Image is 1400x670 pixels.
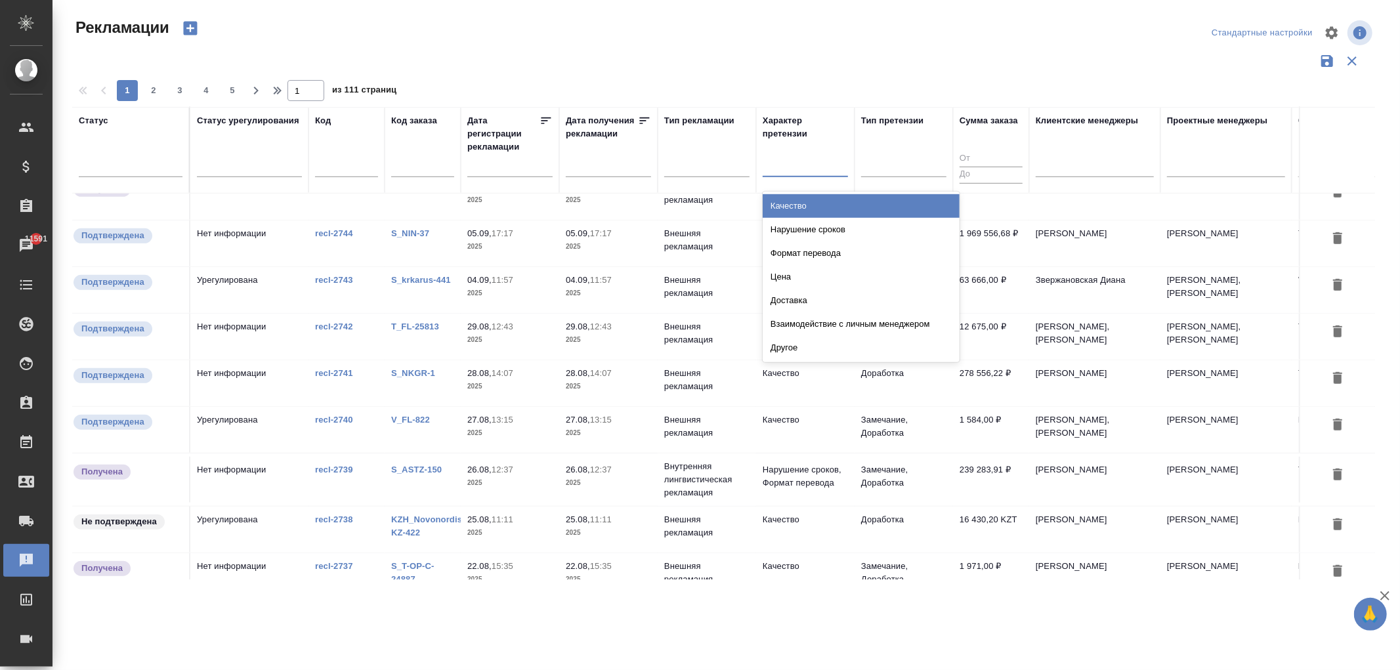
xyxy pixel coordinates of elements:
p: 2025 [467,287,553,300]
td: [PERSON_NAME], [PERSON_NAME] [1029,407,1160,453]
td: Качество [756,553,855,599]
p: 2025 [566,476,651,490]
a: S_NIN-37 [391,228,429,238]
p: 12:37 [590,465,612,474]
div: Тип рекламации [664,114,734,127]
p: 11:11 [590,514,612,524]
p: 27.08, [467,415,492,425]
p: 13:15 [590,415,612,425]
p: 2025 [566,287,651,300]
p: 2025 [566,380,651,393]
p: 2025 [566,526,651,539]
p: 2025 [566,240,651,253]
a: recl-2737 [315,561,353,571]
div: Статус урегулирования [197,114,299,127]
a: recl-2742 [315,322,353,331]
span: 5 [222,84,243,97]
td: 239 283,91 ₽ [953,457,1029,503]
p: 28.08, [467,368,492,378]
button: Удалить [1326,513,1349,537]
button: Создать [175,17,206,39]
button: Удалить [1326,320,1349,345]
p: 04.09, [566,275,590,285]
div: Дата регистрации рекламации [467,114,540,154]
span: из 111 страниц [332,82,396,101]
a: recl-2738 [315,514,353,524]
td: 16 430,20 KZT [953,507,1029,553]
button: 5 [222,80,243,101]
p: 2025 [566,573,651,586]
td: 0 [953,174,1029,220]
div: Сумма заказа [960,114,1018,127]
td: Урегулирована [190,407,308,453]
td: [PERSON_NAME] [1160,407,1292,453]
button: Удалить [1326,227,1349,251]
div: Формат перевода [763,241,960,265]
input: От [960,151,1023,167]
td: [PERSON_NAME], [PERSON_NAME] [1160,267,1292,313]
button: Удалить [1326,463,1349,488]
button: 2 [143,80,164,101]
td: 1 971,00 ₽ [953,553,1029,599]
td: Качество [756,360,855,406]
td: Качество [756,507,855,553]
td: Нет информации [190,553,308,599]
p: 12:43 [492,322,513,331]
div: Тип претензии [861,114,923,127]
td: Внутренняя лингвистическая рекламация [658,453,756,506]
p: 11:57 [590,275,612,285]
td: Качество [756,220,855,266]
button: Удалить [1326,413,1349,438]
a: recl-2743 [315,275,353,285]
td: Нет информации [190,220,308,266]
button: 🙏 [1354,598,1387,631]
p: 2025 [467,573,553,586]
td: [PERSON_NAME] [1029,507,1160,553]
p: 11:11 [492,514,513,524]
td: [PERSON_NAME] [1160,360,1292,406]
button: Удалить [1326,560,1349,584]
p: 25.08, [566,514,590,524]
button: 4 [196,80,217,101]
span: Рекламации [72,17,169,38]
span: Настроить таблицу [1316,17,1347,49]
div: Другое [763,336,960,360]
button: 3 [169,80,190,101]
div: Качество [763,194,960,218]
p: 2025 [467,333,553,346]
p: 22.08, [467,561,492,571]
p: 12:43 [590,322,612,331]
p: 14:07 [590,368,612,378]
div: Взаимодействие с личным менеджером [763,312,960,336]
p: 12:37 [492,465,513,474]
div: Код [315,114,331,127]
p: Подтверждена [81,322,144,335]
td: Нет информации [190,174,308,220]
p: 2025 [467,380,553,393]
td: Доработка [855,360,953,406]
td: Внешняя рекламация [658,407,756,453]
td: Внешняя рекламация [658,360,756,406]
p: 2025 [467,194,553,207]
p: 26.08, [566,465,590,474]
td: Урегулирована [190,267,308,313]
p: 27.08, [566,415,590,425]
p: 26.08, [467,465,492,474]
td: 63 666,00 ₽ [953,267,1029,313]
td: Качество [756,407,855,453]
td: Нарушение сроков, Формат перевода [756,457,855,503]
p: 17:17 [492,228,513,238]
div: Клиентские менеджеры [1036,114,1138,127]
td: Замечание, Доработка [855,407,953,453]
p: 2025 [566,194,651,207]
td: 12 675,00 ₽ [953,314,1029,360]
p: 2025 [566,427,651,440]
button: Удалить [1326,274,1349,298]
div: Цена [763,265,960,289]
span: 11591 [17,232,55,245]
td: 278 556,22 ₽ [953,360,1029,406]
div: Проектные менеджеры [1167,114,1267,127]
p: 17:17 [590,228,612,238]
a: T_FL-25813 [391,322,439,331]
td: Урегулирована [190,507,308,553]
